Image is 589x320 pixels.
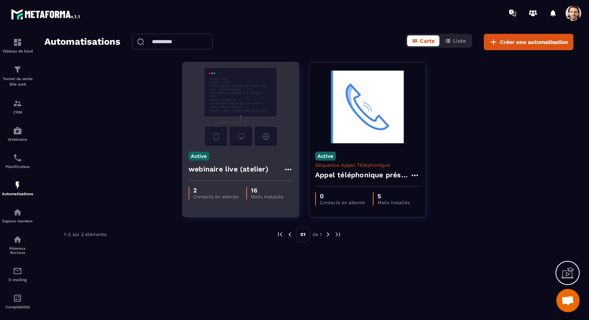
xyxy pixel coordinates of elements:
[453,38,466,44] span: Liste
[64,232,106,237] p: 1-2 sur 2 éléments
[2,246,33,255] p: Réseaux Sociaux
[2,175,33,202] a: automationsautomationsAutomatisations
[312,231,322,238] p: de 1
[320,200,365,205] p: Contacts en attente
[251,194,283,199] p: Mails installés
[2,288,33,315] a: accountantaccountantComptabilité
[277,231,284,238] img: prev
[2,229,33,261] a: social-networksocial-networkRéseaux Sociaux
[13,65,22,74] img: formation
[13,180,22,190] img: automations
[2,305,33,309] p: Comptabilité
[2,202,33,229] a: automationsautomationsEspace membre
[2,192,33,196] p: Automatisations
[556,289,580,312] div: Ouvrir le chat
[440,35,471,46] button: Liste
[286,231,293,238] img: prev
[13,294,22,303] img: accountant
[377,192,410,200] p: 5
[315,68,420,146] img: automation-background
[2,32,33,59] a: formationformationTableau de bord
[2,164,33,169] p: Planificateur
[13,235,22,244] img: social-network
[2,261,33,288] a: emailemailE-mailing
[334,231,341,238] img: next
[315,170,410,180] h4: Appel téléphonique présence
[13,208,22,217] img: automations
[420,38,435,44] span: Carte
[189,68,293,146] img: automation-background
[2,137,33,142] p: Webinaire
[2,110,33,114] p: CRM
[315,152,336,161] p: Active
[500,38,568,46] span: Créer une automatisation
[2,76,33,87] p: Tunnel de vente Site web
[13,266,22,276] img: email
[296,227,310,242] p: 01
[407,35,439,46] button: Carte
[324,231,332,238] img: next
[2,120,33,147] a: automationsautomationsWebinaire
[44,34,120,50] h2: Automatisations
[11,7,81,21] img: logo
[484,34,573,50] button: Créer une automatisation
[377,200,410,205] p: Mails installés
[2,49,33,53] p: Tableau de bord
[2,93,33,120] a: formationformationCRM
[2,147,33,175] a: schedulerschedulerPlanificateur
[320,192,365,200] p: 0
[2,278,33,282] p: E-mailing
[189,152,209,161] p: Active
[2,219,33,223] p: Espace membre
[189,164,268,175] h4: webinaire live (atelier)
[13,99,22,108] img: formation
[193,187,238,194] p: 2
[315,162,420,168] p: Séquence Appel Téléphonique
[13,153,22,163] img: scheduler
[13,38,22,47] img: formation
[193,194,238,199] p: Contacts en attente
[13,126,22,135] img: automations
[2,59,33,93] a: formationformationTunnel de vente Site web
[251,187,283,194] p: 16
